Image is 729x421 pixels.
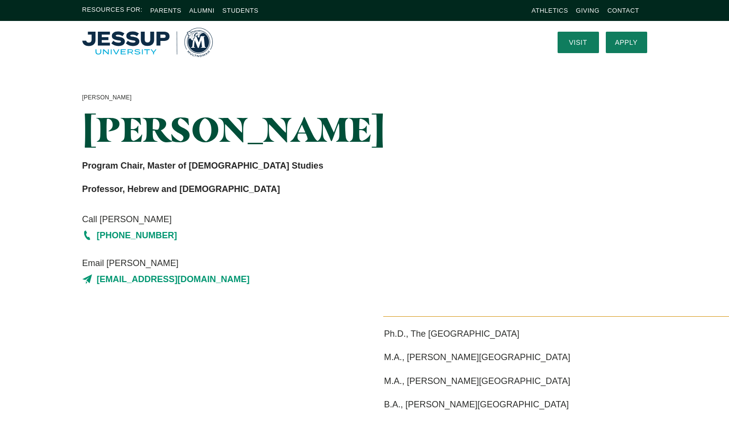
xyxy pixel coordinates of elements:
[82,161,323,171] strong: Program Chair, Master of [DEMOGRAPHIC_DATA] Studies
[384,397,647,412] p: B.A., [PERSON_NAME][GEOGRAPHIC_DATA]
[532,7,568,14] a: Athletics
[82,211,453,227] span: Call [PERSON_NAME]
[558,32,599,53] a: Visit
[82,28,213,57] img: Multnomah University Logo
[384,349,647,365] p: M.A., [PERSON_NAME][GEOGRAPHIC_DATA]
[82,5,143,16] span: Resources For:
[82,325,131,325] img: RebekahJosbergerHeadshot
[189,7,214,14] a: Alumni
[384,326,647,342] p: Ph.D., The [GEOGRAPHIC_DATA]
[606,32,647,53] a: Apply
[82,271,453,287] a: [EMAIL_ADDRESS][DOMAIN_NAME]
[82,228,453,243] a: [PHONE_NUMBER]
[82,184,280,194] strong: Professor, Hebrew and [DEMOGRAPHIC_DATA]
[223,7,259,14] a: Students
[82,111,453,148] h1: [PERSON_NAME]
[607,7,639,14] a: Contact
[82,93,132,103] a: [PERSON_NAME]
[82,255,453,271] span: Email [PERSON_NAME]
[384,373,647,389] p: M.A., [PERSON_NAME][GEOGRAPHIC_DATA]
[150,7,182,14] a: Parents
[576,7,600,14] a: Giving
[82,28,213,57] a: Home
